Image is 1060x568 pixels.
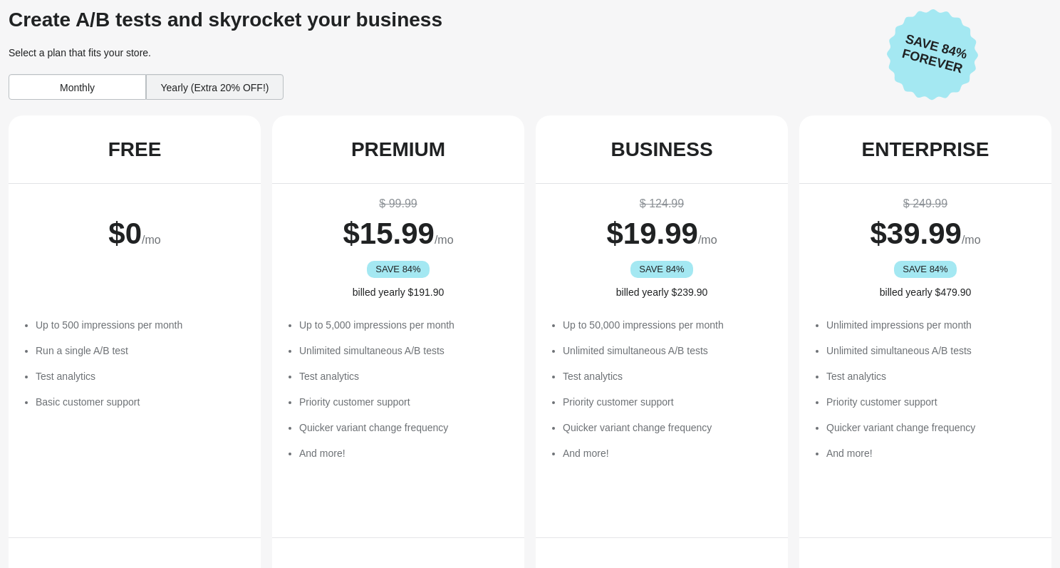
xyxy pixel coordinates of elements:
[36,369,246,383] li: Test analytics
[826,344,1037,358] li: Unlimited simultaneous A/B tests
[435,234,454,246] span: /mo
[698,234,717,246] span: /mo
[142,234,161,246] span: /mo
[108,217,142,250] span: $ 0
[9,9,875,31] div: Create A/B tests and skyrocket your business
[891,29,978,79] span: Save 84% Forever
[563,344,774,358] li: Unlimited simultaneous A/B tests
[563,369,774,383] li: Test analytics
[36,395,246,409] li: Basic customer support
[563,420,774,435] li: Quicker variant change frequency
[610,138,712,161] div: BUSINESS
[299,420,510,435] li: Quicker variant change frequency
[9,46,875,60] div: Select a plan that fits your store.
[887,9,978,100] img: Save 84% Forever
[299,318,510,332] li: Up to 5,000 impressions per month
[299,395,510,409] li: Priority customer support
[286,285,510,299] div: billed yearly $191.90
[814,285,1037,299] div: billed yearly $479.90
[36,318,246,332] li: Up to 500 impressions per month
[550,285,774,299] div: billed yearly $239.90
[962,234,981,246] span: /mo
[299,344,510,358] li: Unlimited simultaneous A/B tests
[351,138,445,161] div: PREMIUM
[108,138,162,161] div: FREE
[814,195,1037,212] div: $ 249.99
[9,74,146,100] div: Monthly
[826,395,1037,409] li: Priority customer support
[826,446,1037,460] li: And more!
[894,261,957,278] div: SAVE 84%
[826,369,1037,383] li: Test analytics
[606,217,697,250] span: $ 19.99
[563,395,774,409] li: Priority customer support
[826,318,1037,332] li: Unlimited impressions per month
[146,74,284,100] div: Yearly (Extra 20% OFF!)
[563,318,774,332] li: Up to 50,000 impressions per month
[826,420,1037,435] li: Quicker variant change frequency
[563,446,774,460] li: And more!
[367,261,430,278] div: SAVE 84%
[630,261,694,278] div: SAVE 84%
[550,195,774,212] div: $ 124.99
[870,217,961,250] span: $ 39.99
[286,195,510,212] div: $ 99.99
[343,217,434,250] span: $ 15.99
[299,446,510,460] li: And more!
[299,369,510,383] li: Test analytics
[36,344,246,358] li: Run a single A/B test
[862,138,989,161] div: ENTERPRISE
